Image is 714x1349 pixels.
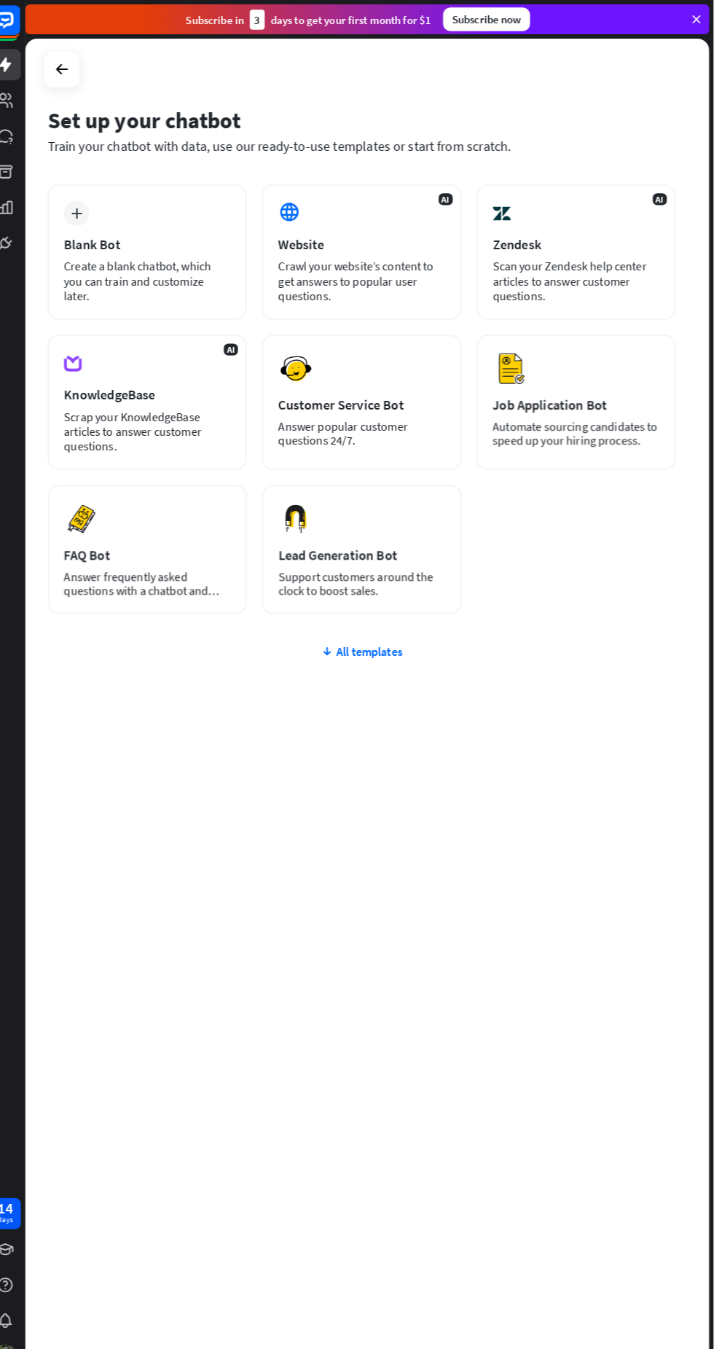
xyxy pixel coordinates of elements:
div: KnowledgeBase [77,378,240,395]
div: Customer Service Bot [287,388,450,405]
span: AI [444,189,458,201]
div: Subscribe in days to get your first month for $1 [197,9,437,29]
div: Answer frequently asked questions with a chatbot and save your time. [77,558,240,586]
div: Create a blank chatbot, which you can train and customize later. [77,254,240,297]
div: Automate sourcing candidates to speed up your hiring process. [498,411,661,439]
div: All templates [61,631,677,646]
span: AI [234,337,248,348]
div: Support customers around the clock to boost sales. [287,558,450,586]
div: days [12,1191,27,1201]
div: Job Application Bot [498,388,661,405]
div: Train your chatbot with data, use our ready-to-use templates or start from scratch. [61,135,677,152]
div: 14 [12,1178,27,1191]
div: 3 [259,9,274,29]
div: Answer popular customer questions 24/7. [287,411,450,439]
div: Website [287,231,450,248]
span: AI [654,189,668,201]
div: Scan your Zendesk help center articles to answer customer questions. [498,254,661,297]
div: Scrap your KnowledgeBase articles to answer customer questions. [77,401,240,445]
div: FAQ Bot [77,536,240,552]
div: Subscribe now [449,7,534,31]
div: Zendesk [498,231,661,248]
div: Crawl your website’s content to get answers to popular user questions. [287,254,450,297]
i: plus [85,204,95,214]
a: 14 days [4,1174,35,1205]
div: Set up your chatbot [61,103,677,131]
div: Lead Generation Bot [287,536,450,552]
div: Blank Bot [77,231,240,248]
button: Open LiveChat chat widget [12,6,55,50]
